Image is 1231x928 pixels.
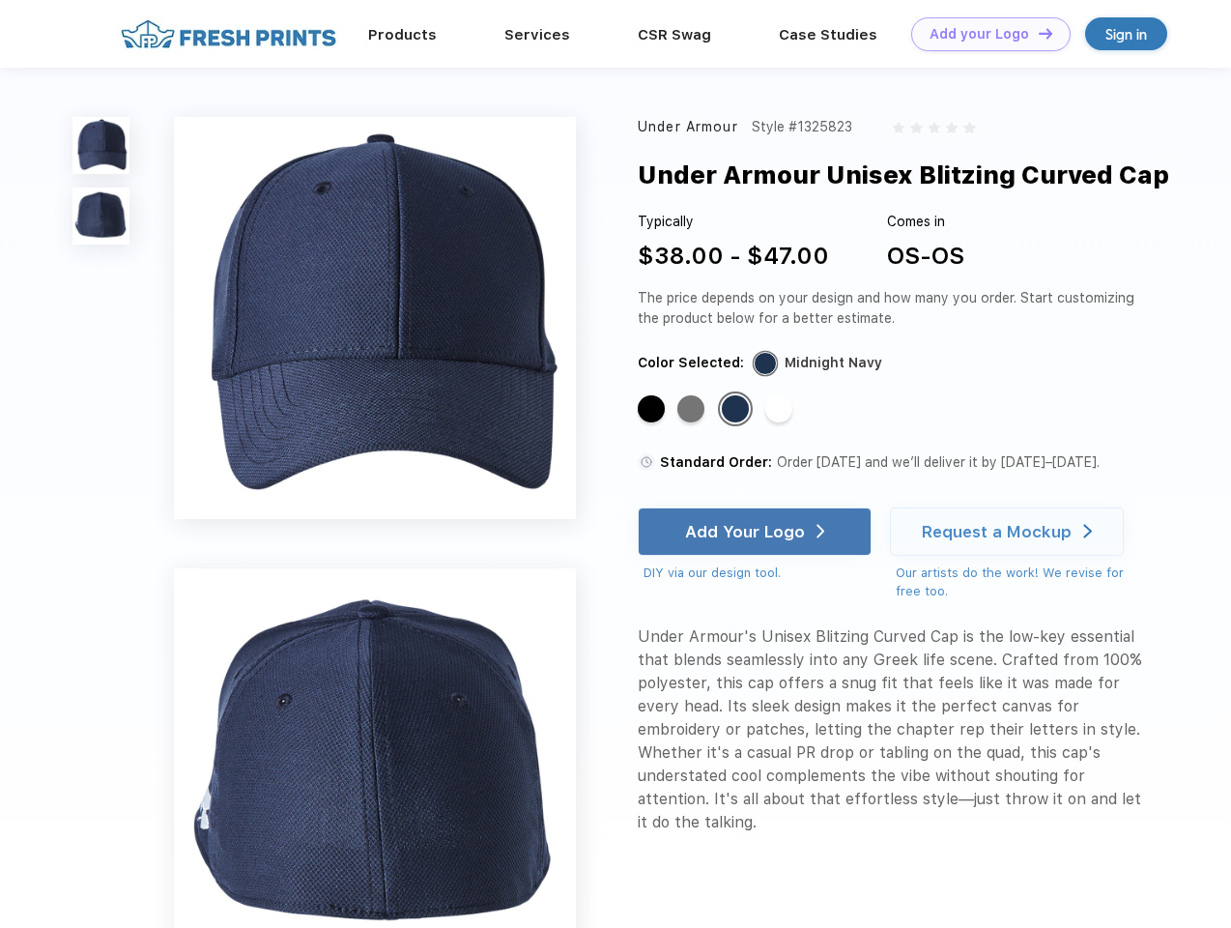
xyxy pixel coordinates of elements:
div: Color Selected: [638,353,744,373]
img: gray_star.svg [946,122,958,133]
div: Graphite [677,395,704,422]
img: standard order [638,453,655,471]
img: gray_star.svg [910,122,922,133]
a: Sign in [1085,17,1167,50]
img: white arrow [1083,524,1092,538]
div: OS-OS [887,239,964,274]
div: Comes in [887,212,964,232]
img: gray_star.svg [963,122,975,133]
div: Add Your Logo [685,522,805,541]
img: white arrow [816,524,825,538]
div: The price depends on your design and how many you order. Start customizing the product below for ... [638,288,1142,329]
div: Under Armour [638,117,738,137]
span: Standard Order: [660,454,772,470]
div: $38.00 - $47.00 [638,239,829,274]
div: Sign in [1105,23,1147,45]
span: Order [DATE] and we’ll deliver it by [DATE]–[DATE]. [777,454,1100,470]
img: func=resize&h=100 [72,117,129,174]
img: func=resize&h=100 [72,188,129,245]
div: White [765,395,792,422]
div: Style #1325823 [752,117,852,137]
div: Typically [638,212,829,232]
img: fo%20logo%202.webp [115,17,342,51]
div: Under Armour's Unisex Blitzing Curved Cap is the low-key essential that blends seamlessly into an... [638,625,1142,834]
div: Midnight Navy [722,395,749,422]
div: Midnight Navy [785,353,882,373]
img: func=resize&h=640 [174,117,576,519]
img: gray_star.svg [893,122,904,133]
img: gray_star.svg [929,122,940,133]
div: Our artists do the work! We revise for free too. [896,564,1142,601]
img: DT [1039,28,1052,39]
div: DIY via our design tool. [644,564,872,583]
div: Black [638,395,665,422]
a: Products [368,26,437,43]
div: Under Armour Unisex Blitzing Curved Cap [638,157,1169,193]
div: Add your Logo [930,26,1029,43]
div: Request a Mockup [922,522,1072,541]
